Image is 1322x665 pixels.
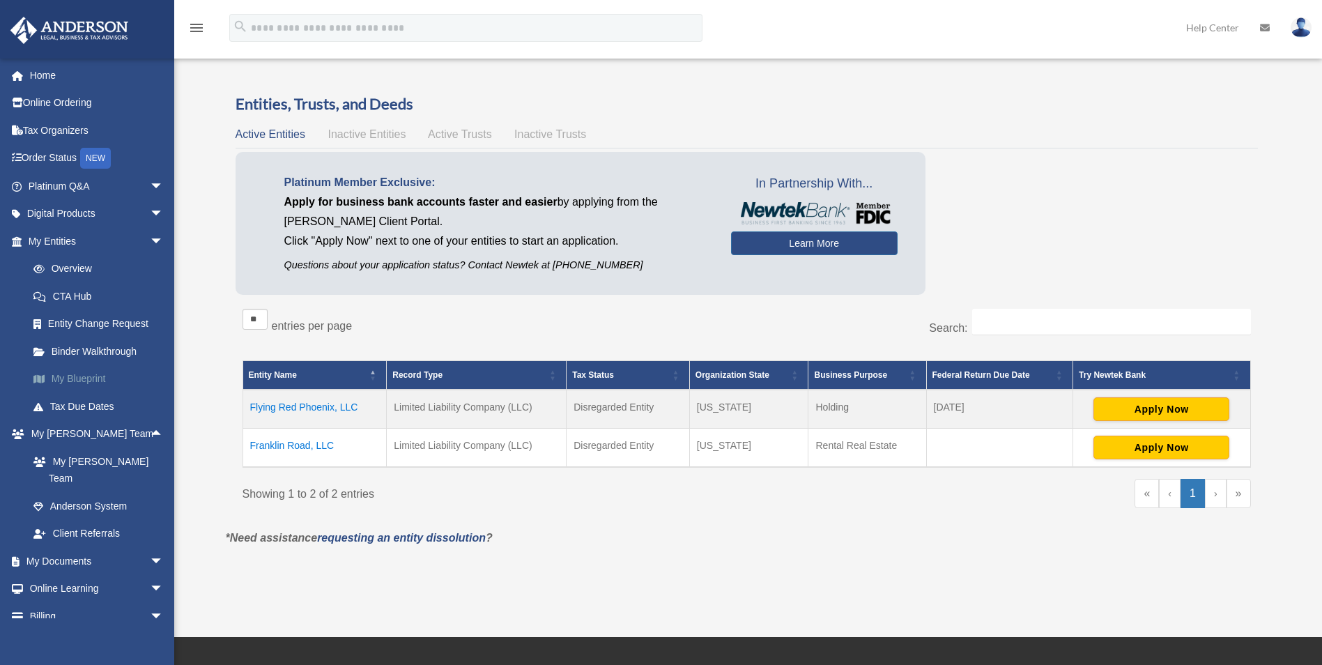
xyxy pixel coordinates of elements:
[188,20,205,36] i: menu
[236,128,305,140] span: Active Entities
[249,370,297,380] span: Entity Name
[233,19,248,34] i: search
[731,173,898,195] span: In Partnership With...
[150,200,178,229] span: arrow_drop_down
[20,255,178,283] a: Overview
[808,390,926,429] td: Holding
[10,420,185,448] a: My [PERSON_NAME] Teamarrow_drop_up
[243,360,387,390] th: Entity Name: Activate to invert sorting
[10,116,185,144] a: Tax Organizers
[20,392,185,420] a: Tax Due Dates
[150,575,178,604] span: arrow_drop_down
[188,24,205,36] a: menu
[272,320,353,332] label: entries per page
[150,420,178,449] span: arrow_drop_up
[284,257,710,274] p: Questions about your application status? Contact Newtek at [PHONE_NUMBER]
[1073,360,1250,390] th: Try Newtek Bank : Activate to sort
[689,360,808,390] th: Organization State: Activate to sort
[387,428,567,467] td: Limited Liability Company (LLC)
[284,196,558,208] span: Apply for business bank accounts faster and easier
[10,602,185,630] a: Billingarrow_drop_down
[929,322,967,334] label: Search:
[317,532,486,544] a: requesting an entity dissolution
[284,192,710,231] p: by applying from the [PERSON_NAME] Client Portal.
[1093,436,1229,459] button: Apply Now
[10,172,185,200] a: Platinum Q&Aarrow_drop_down
[20,337,185,365] a: Binder Walkthrough
[932,370,1030,380] span: Federal Return Due Date
[567,390,690,429] td: Disregarded Entity
[1227,479,1251,508] a: Last
[6,17,132,44] img: Anderson Advisors Platinum Portal
[10,575,185,603] a: Online Learningarrow_drop_down
[284,173,710,192] p: Platinum Member Exclusive:
[695,370,769,380] span: Organization State
[392,370,443,380] span: Record Type
[10,227,185,255] a: My Entitiesarrow_drop_down
[1093,397,1229,421] button: Apply Now
[243,390,387,429] td: Flying Red Phoenix, LLC
[80,148,111,169] div: NEW
[1079,367,1229,383] div: Try Newtek Bank
[20,448,185,492] a: My [PERSON_NAME] Team
[808,428,926,467] td: Rental Real Estate
[10,200,185,228] a: Digital Productsarrow_drop_down
[567,360,690,390] th: Tax Status: Activate to sort
[814,370,887,380] span: Business Purpose
[1291,17,1312,38] img: User Pic
[328,128,406,140] span: Inactive Entities
[926,360,1073,390] th: Federal Return Due Date: Activate to sort
[150,602,178,631] span: arrow_drop_down
[284,231,710,251] p: Click "Apply Now" next to one of your entities to start an application.
[20,365,185,393] a: My Blueprint
[150,547,178,576] span: arrow_drop_down
[1159,479,1181,508] a: Previous
[428,128,492,140] span: Active Trusts
[738,202,891,224] img: NewtekBankLogoSM.png
[387,360,567,390] th: Record Type: Activate to sort
[10,547,185,575] a: My Documentsarrow_drop_down
[10,61,185,89] a: Home
[20,282,185,310] a: CTA Hub
[1205,479,1227,508] a: Next
[150,172,178,201] span: arrow_drop_down
[689,428,808,467] td: [US_STATE]
[236,93,1258,115] h3: Entities, Trusts, and Deeds
[387,390,567,429] td: Limited Liability Company (LLC)
[808,360,926,390] th: Business Purpose: Activate to sort
[20,310,185,338] a: Entity Change Request
[514,128,586,140] span: Inactive Trusts
[10,144,185,173] a: Order StatusNEW
[243,428,387,467] td: Franklin Road, LLC
[226,532,493,544] em: *Need assistance ?
[572,370,614,380] span: Tax Status
[150,227,178,256] span: arrow_drop_down
[10,89,185,117] a: Online Ordering
[20,492,185,520] a: Anderson System
[689,390,808,429] td: [US_STATE]
[20,520,185,548] a: Client Referrals
[1181,479,1205,508] a: 1
[1135,479,1159,508] a: First
[731,231,898,255] a: Learn More
[926,390,1073,429] td: [DATE]
[243,479,737,504] div: Showing 1 to 2 of 2 entries
[567,428,690,467] td: Disregarded Entity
